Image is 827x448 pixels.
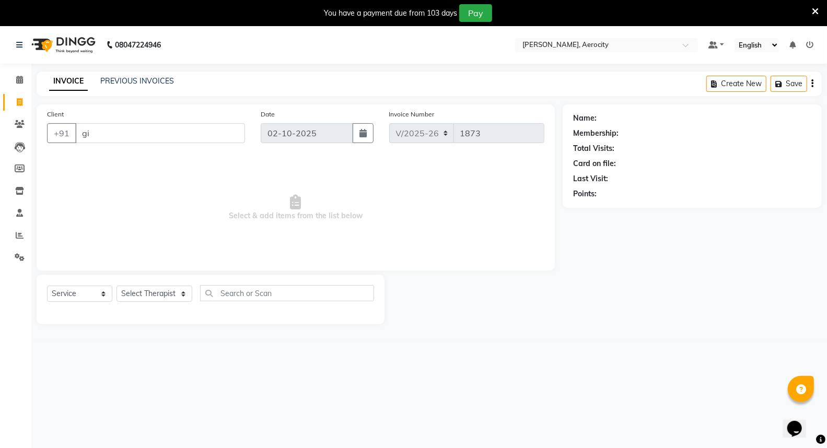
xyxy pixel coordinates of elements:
[573,143,614,154] div: Total Visits:
[200,285,374,301] input: Search or Scan
[389,110,435,119] label: Invoice Number
[75,123,245,143] input: Search by Name/Mobile/Email/Code
[27,30,98,60] img: logo
[573,113,597,124] div: Name:
[771,76,807,92] button: Save
[324,8,457,19] div: You have a payment due from 103 days
[47,156,544,260] span: Select & add items from the list below
[115,30,161,60] b: 08047224946
[573,128,619,139] div: Membership:
[47,123,76,143] button: +91
[261,110,275,119] label: Date
[573,158,616,169] div: Card on file:
[47,110,64,119] label: Client
[100,76,174,86] a: PREVIOUS INVOICES
[573,173,608,184] div: Last Visit:
[573,188,597,199] div: Points:
[783,406,817,438] iframe: chat widget
[706,76,766,92] button: Create New
[459,4,492,22] button: Pay
[49,72,88,91] a: INVOICE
